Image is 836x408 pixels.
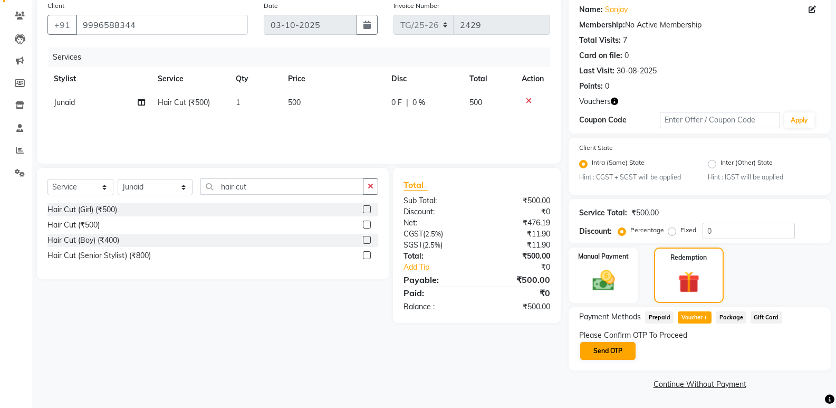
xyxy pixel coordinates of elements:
[396,217,477,229] div: Net:
[229,67,282,91] th: Qty
[579,226,612,237] div: Discount:
[477,287,558,299] div: ₹0
[403,179,428,191] span: Total
[515,67,550,91] th: Action
[578,252,629,261] label: Manual Payment
[393,1,439,11] label: Invoice Number
[403,240,422,250] span: SGST
[579,330,820,341] div: Please Confirm OTP To Proceed
[396,273,477,286] div: Payable:
[671,269,706,295] img: _gift.svg
[463,67,515,91] th: Total
[396,262,491,273] a: Add Tip
[751,311,782,324] span: Gift Card
[680,225,696,235] label: Fixed
[54,98,75,107] span: Junaid
[708,173,820,182] small: Hint : IGST will be applied
[200,178,363,195] input: Search or Scan
[579,20,820,31] div: No Active Membership
[236,98,240,107] span: 1
[571,379,829,390] a: Continue Without Payment
[580,342,636,360] button: Send OTP
[477,240,558,251] div: ₹11.90
[396,287,477,299] div: Paid:
[703,315,708,321] span: 1
[477,229,558,240] div: ₹11.90
[624,50,629,61] div: 0
[469,98,482,107] span: 500
[47,15,77,35] button: +91
[396,240,477,251] div: ( )
[425,241,440,249] span: 2.5%
[579,20,625,31] div: Membership:
[579,311,641,322] span: Payment Methods
[579,96,611,107] span: Vouchers
[784,112,814,128] button: Apply
[47,1,64,11] label: Client
[585,268,622,293] img: _cash.svg
[579,81,603,92] div: Points:
[391,97,402,108] span: 0 F
[151,67,229,91] th: Service
[720,158,773,170] label: Inter (Other) State
[396,229,477,240] div: ( )
[579,35,621,46] div: Total Visits:
[491,262,558,273] div: ₹0
[623,35,627,46] div: 7
[579,65,614,77] div: Last Visit:
[617,65,657,77] div: 30-08-2025
[579,143,613,153] label: Client State
[477,195,558,206] div: ₹500.00
[47,204,117,215] div: Hair Cut (Girl) (₹500)
[158,98,210,107] span: Hair Cut (₹500)
[412,97,425,108] span: 0 %
[477,273,558,286] div: ₹500.00
[425,230,441,238] span: 2.5%
[579,207,627,219] div: Service Total:
[396,251,477,262] div: Total:
[579,50,622,61] div: Card on file:
[678,311,712,324] span: Voucher
[631,207,659,219] div: ₹500.00
[396,206,477,217] div: Discount:
[477,251,558,262] div: ₹500.00
[47,235,119,246] div: Hair Cut (Boy) (₹400)
[605,4,628,15] a: Sanjay
[47,67,151,91] th: Stylist
[592,158,645,170] label: Intra (Same) State
[579,4,603,15] div: Name:
[49,48,558,67] div: Services
[660,112,780,128] input: Enter Offer / Coupon Code
[605,81,609,92] div: 0
[579,173,691,182] small: Hint : CGST + SGST will be applied
[670,253,707,262] label: Redemption
[396,195,477,206] div: Sub Total:
[282,67,386,91] th: Price
[716,311,746,324] span: Package
[76,15,248,35] input: Search by Name/Mobile/Email/Code
[406,97,408,108] span: |
[385,67,463,91] th: Disc
[47,220,100,231] div: Hair Cut (₹500)
[47,250,151,261] div: Hair Cut (Senior Stylist) (₹800)
[477,206,558,217] div: ₹0
[288,98,301,107] span: 500
[477,217,558,229] div: ₹476.19
[403,229,423,239] span: CGST
[264,1,278,11] label: Date
[645,311,674,324] span: Prepaid
[630,225,664,235] label: Percentage
[579,115,659,126] div: Coupon Code
[396,301,477,312] div: Balance :
[477,301,558,312] div: ₹500.00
